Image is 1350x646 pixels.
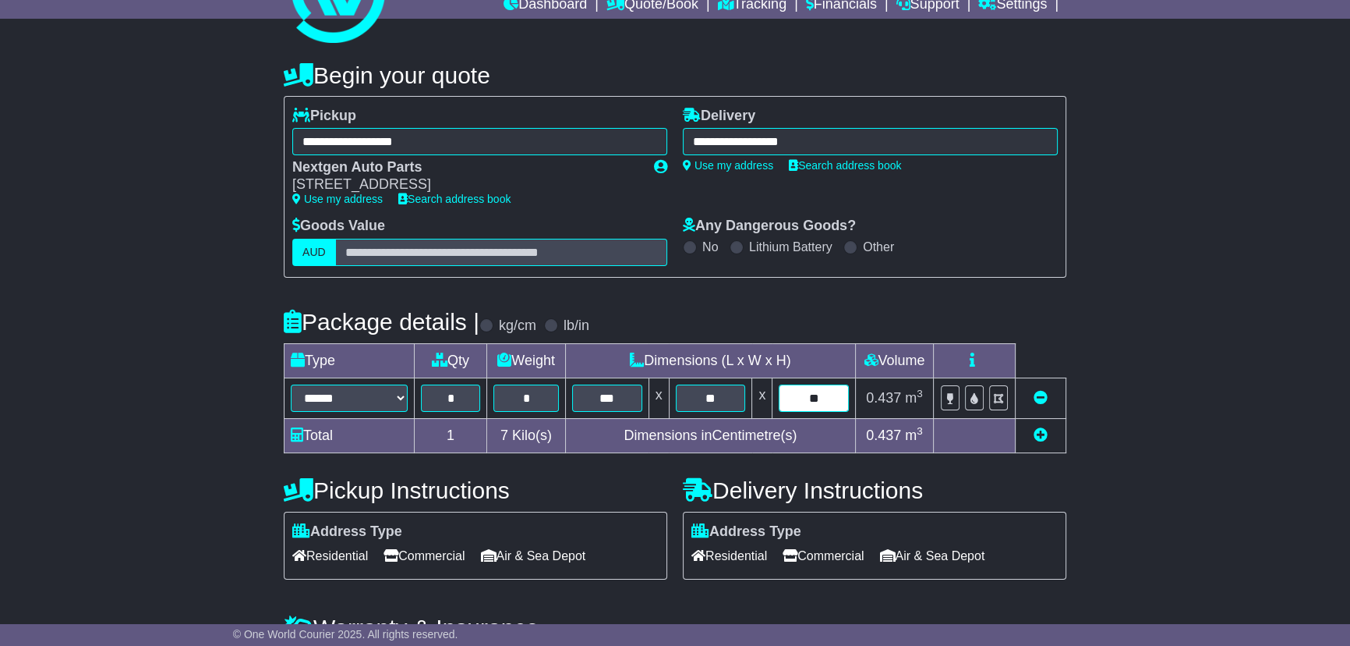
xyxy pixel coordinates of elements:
[284,343,415,378] td: Type
[487,343,566,378] td: Weight
[565,418,855,453] td: Dimensions in Centimetre(s)
[683,159,773,172] a: Use my address
[292,176,638,193] div: [STREET_ADDRESS]
[292,218,385,235] label: Goods Value
[1034,428,1048,443] a: Add new item
[789,159,901,172] a: Search address book
[648,378,669,418] td: x
[866,390,901,406] span: 0.437
[398,193,511,205] a: Search address book
[284,309,479,335] h4: Package details |
[500,428,508,443] span: 7
[855,343,933,378] td: Volume
[880,544,985,568] span: Air & Sea Depot
[752,378,772,418] td: x
[866,428,901,443] span: 0.437
[863,240,894,254] label: Other
[415,343,487,378] td: Qty
[284,418,415,453] td: Total
[284,477,667,503] h4: Pickup Instructions
[564,318,589,335] label: lb/in
[783,544,864,568] span: Commercial
[383,544,465,568] span: Commercial
[749,240,832,254] label: Lithium Battery
[292,544,368,568] span: Residential
[284,615,1066,641] h4: Warranty & Insurance
[683,218,856,235] label: Any Dangerous Goods?
[292,239,336,266] label: AUD
[292,159,638,176] div: Nextgen Auto Parts
[284,62,1066,88] h4: Begin your quote
[499,318,536,335] label: kg/cm
[481,544,586,568] span: Air & Sea Depot
[292,524,402,541] label: Address Type
[691,544,767,568] span: Residential
[683,477,1066,503] h4: Delivery Instructions
[292,193,383,205] a: Use my address
[917,425,923,437] sup: 3
[905,428,923,443] span: m
[917,388,923,399] sup: 3
[1034,390,1048,406] a: Remove this item
[415,418,487,453] td: 1
[565,343,855,378] td: Dimensions (L x W x H)
[233,628,458,641] span: © One World Courier 2025. All rights reserved.
[702,240,718,254] label: No
[487,418,566,453] td: Kilo(s)
[905,390,923,406] span: m
[292,108,356,125] label: Pickup
[683,108,755,125] label: Delivery
[691,524,801,541] label: Address Type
